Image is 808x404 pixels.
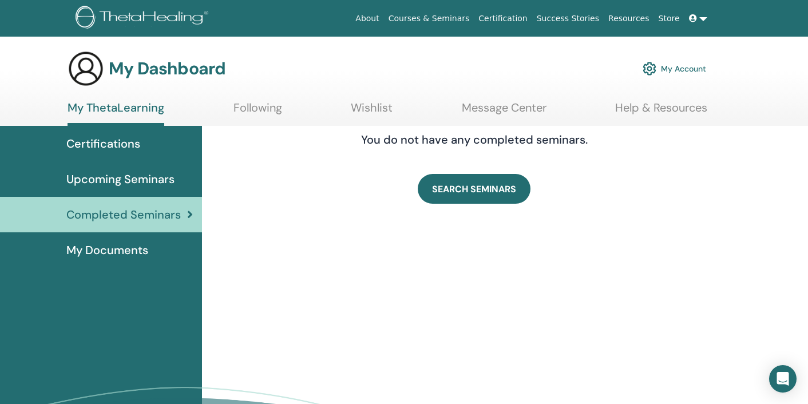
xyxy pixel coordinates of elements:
[384,8,474,29] a: Courses & Seminars
[604,8,654,29] a: Resources
[351,101,393,123] a: Wishlist
[654,8,684,29] a: Store
[66,241,148,259] span: My Documents
[68,50,104,87] img: generic-user-icon.jpg
[76,6,212,31] img: logo.png
[66,171,175,188] span: Upcoming Seminars
[643,56,706,81] a: My Account
[769,365,797,393] div: Open Intercom Messenger
[474,8,532,29] a: Certification
[462,101,546,123] a: Message Center
[351,8,383,29] a: About
[643,59,656,78] img: cog.svg
[615,101,707,123] a: Help & Resources
[233,101,282,123] a: Following
[294,133,655,146] h4: You do not have any completed seminars.
[109,58,225,79] h3: My Dashboard
[432,183,516,195] span: SEARCH SEMINARS
[66,135,140,152] span: Certifications
[532,8,604,29] a: Success Stories
[418,174,530,204] a: SEARCH SEMINARS
[66,206,181,223] span: Completed Seminars
[68,101,164,126] a: My ThetaLearning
